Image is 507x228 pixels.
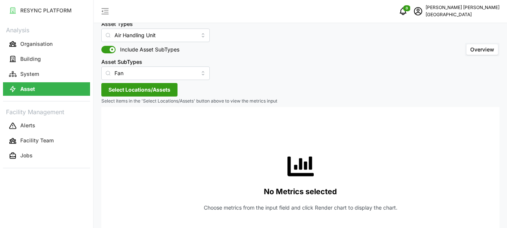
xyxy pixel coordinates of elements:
p: No Metrics selected [264,186,337,198]
button: Building [3,52,90,66]
p: RESYNC PLATFORM [20,7,72,14]
p: Analysis [3,24,90,35]
span: Overview [470,46,494,53]
button: Organisation [3,37,90,51]
button: Facility Team [3,134,90,148]
label: Asset SubTypes [101,58,142,66]
p: Jobs [20,152,33,159]
button: notifications [396,4,411,19]
a: Alerts [3,118,90,133]
button: RESYNC PLATFORM [3,4,90,17]
a: RESYNC PLATFORM [3,3,90,18]
button: System [3,67,90,81]
a: Organisation [3,36,90,51]
button: schedule [411,4,426,19]
p: Facility Management [3,106,90,117]
a: System [3,66,90,82]
p: Facility Team [20,137,54,144]
span: 0 [406,6,408,11]
a: Building [3,51,90,66]
p: [PERSON_NAME] [PERSON_NAME] [426,4,499,11]
p: Building [20,55,41,63]
a: Asset [3,82,90,97]
button: Jobs [3,149,90,163]
p: Select items in the 'Select Locations/Assets' button above to view the metrics input [101,98,499,104]
a: Facility Team [3,133,90,148]
button: Asset [3,82,90,96]
label: Asset Types [101,20,133,28]
button: Alerts [3,119,90,133]
p: System [20,70,39,78]
span: Select Locations/Assets [108,83,170,96]
p: Alerts [20,122,35,129]
p: Organisation [20,40,53,48]
button: Select Locations/Assets [101,83,178,97]
p: Asset [20,85,35,93]
a: Jobs [3,148,90,163]
span: Include Asset SubTypes [116,46,179,53]
p: [GEOGRAPHIC_DATA] [426,11,499,18]
p: Choose metrics from the input field and click Render chart to display the chart. [204,204,397,211]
